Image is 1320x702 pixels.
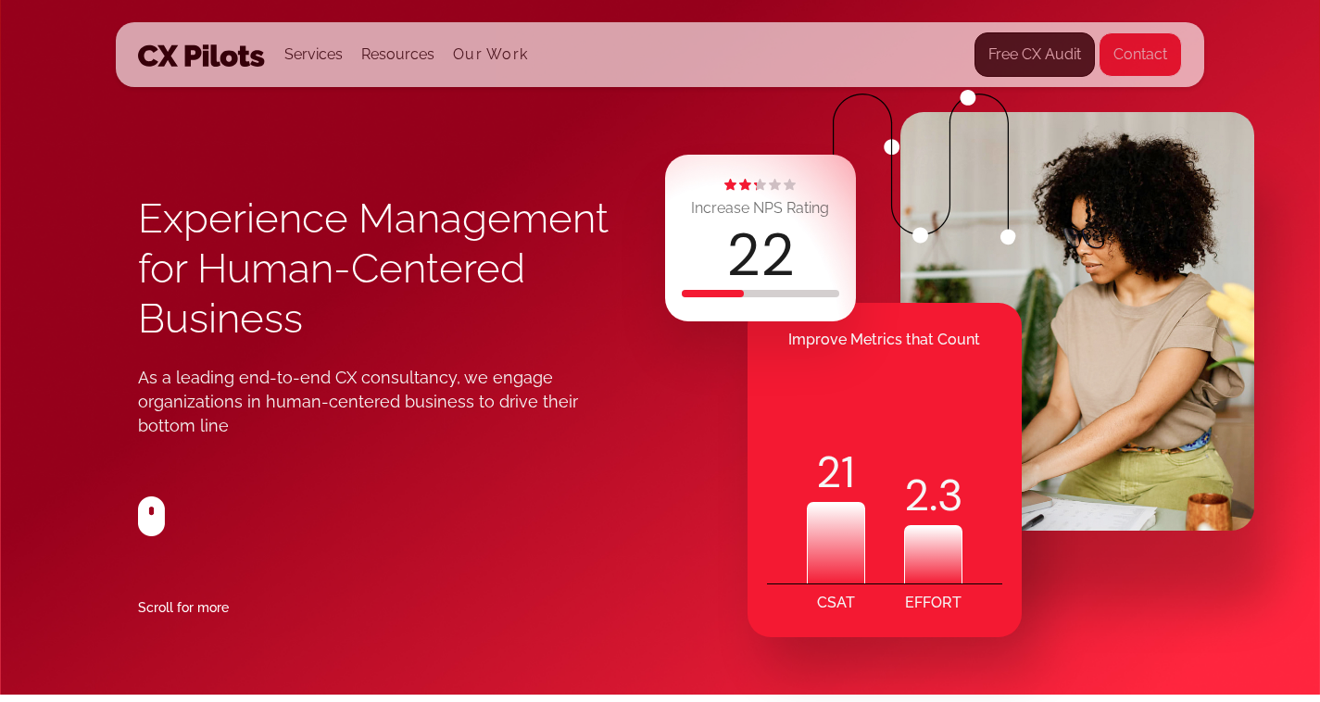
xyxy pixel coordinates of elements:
[817,584,855,621] div: CSAT
[807,443,865,502] div: 21
[726,226,795,285] div: 22
[284,23,343,86] div: Services
[904,466,929,525] code: 2
[974,32,1095,77] a: Free CX Audit
[138,366,616,438] div: As a leading end-to-end CX consultancy, we engage organizations in human-centered business to dri...
[905,584,962,621] div: EFFORT
[453,46,528,63] a: Our Work
[904,466,962,525] div: .
[361,42,434,68] div: Resources
[691,195,829,221] div: Increase NPS Rating
[1099,32,1182,77] a: Contact
[284,42,343,68] div: Services
[361,23,434,86] div: Resources
[748,321,1022,358] div: Improve Metrics that Count
[138,194,660,344] h1: Experience Management for Human-Centered Business
[138,595,229,621] div: Scroll for more
[937,466,963,525] code: 3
